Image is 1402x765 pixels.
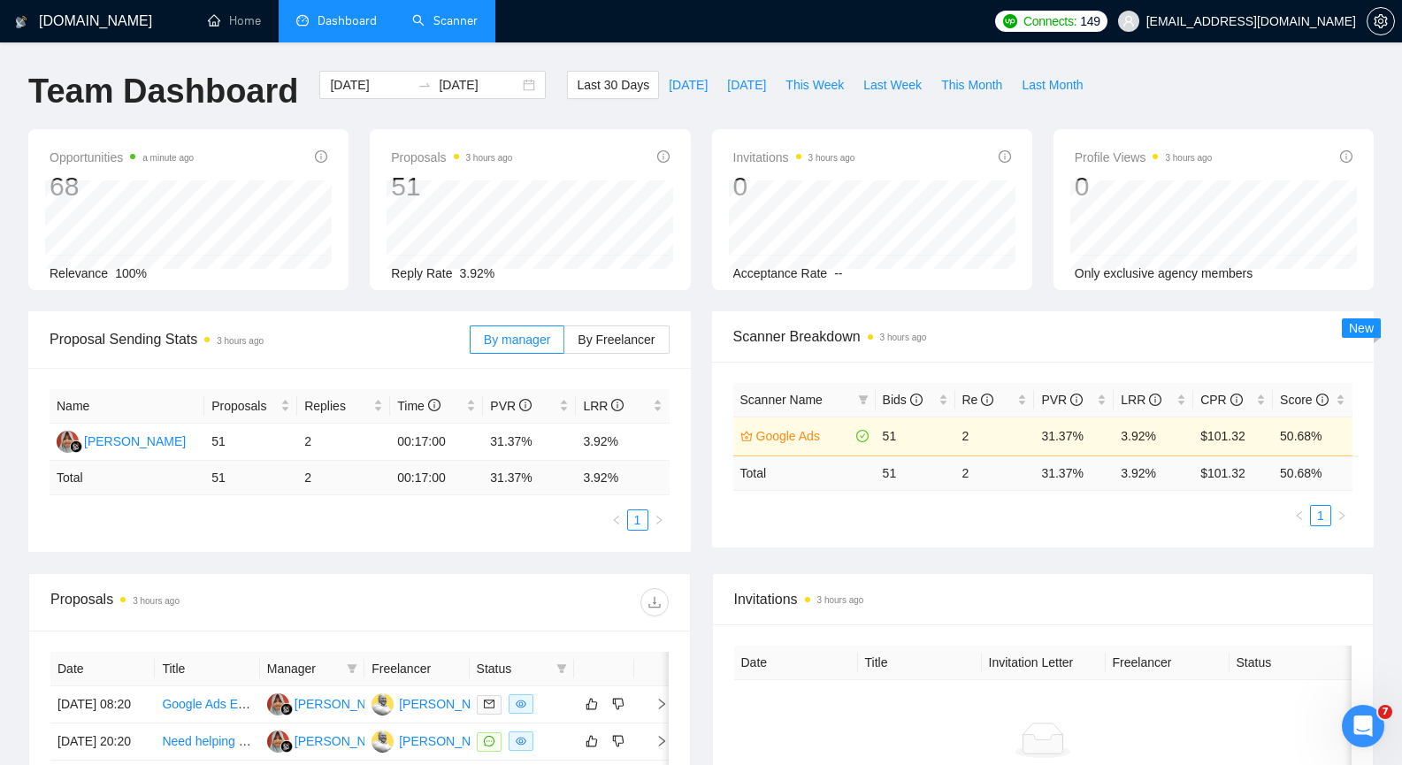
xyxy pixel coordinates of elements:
[612,697,624,711] span: dislike
[483,461,576,495] td: 31.37 %
[1337,510,1347,521] span: right
[1368,14,1394,28] span: setting
[876,455,955,490] td: 51
[412,13,478,28] a: searchScanner
[648,509,670,531] button: right
[586,734,598,748] span: like
[460,266,495,280] span: 3.92%
[1149,394,1161,406] span: info-circle
[391,266,452,280] span: Reply Rate
[583,399,624,413] span: LRR
[883,393,923,407] span: Bids
[659,71,717,99] button: [DATE]
[581,693,602,715] button: like
[1080,11,1099,31] span: 149
[267,659,340,678] span: Manager
[304,396,370,416] span: Replies
[330,75,410,95] input: Start date
[1230,394,1243,406] span: info-circle
[740,393,823,407] span: Scanner Name
[648,509,670,531] li: Next Page
[347,663,357,674] span: filter
[1023,11,1076,31] span: Connects:
[1022,75,1083,95] span: Last Month
[955,417,1035,455] td: 2
[50,170,194,203] div: 68
[627,509,648,531] li: 1
[57,431,79,453] img: SK
[1311,506,1330,525] a: 1
[297,461,390,495] td: 2
[483,424,576,461] td: 31.37%
[586,697,598,711] span: like
[654,515,664,525] span: right
[611,399,624,411] span: info-circle
[50,266,108,280] span: Relevance
[155,686,259,723] td: Google Ads Expert Needed for SaaS App ROAS Optimization
[399,694,501,714] div: [PERSON_NAME]
[1012,71,1092,99] button: Last Month
[1070,394,1083,406] span: info-circle
[399,731,501,751] div: [PERSON_NAME]
[390,424,483,461] td: 00:17:00
[296,14,309,27] span: dashboard
[1331,505,1352,526] button: right
[910,394,923,406] span: info-circle
[606,509,627,531] button: left
[734,588,1352,610] span: Invitations
[1273,455,1352,490] td: 50.68 %
[267,733,396,747] a: SK[PERSON_NAME]
[50,328,470,350] span: Proposal Sending Stats
[516,736,526,746] span: eye
[260,652,364,686] th: Manager
[641,595,668,609] span: download
[856,430,869,442] span: check-circle
[208,13,261,28] a: homeHome
[372,693,394,715] img: PS
[1230,646,1353,680] th: Status
[733,147,855,168] span: Invitations
[1331,505,1352,526] li: Next Page
[70,440,82,453] img: gigradar-bm.png
[1316,394,1329,406] span: info-circle
[669,75,708,95] span: [DATE]
[717,71,776,99] button: [DATE]
[315,150,327,163] span: info-circle
[484,736,494,746] span: message
[733,266,828,280] span: Acceptance Rate
[1280,393,1328,407] span: Score
[50,652,155,686] th: Date
[1200,393,1242,407] span: CPR
[428,399,441,411] span: info-circle
[133,596,180,606] time: 3 hours ago
[1193,455,1273,490] td: $ 101.32
[57,433,186,448] a: SK[PERSON_NAME]
[397,399,440,413] span: Time
[567,71,659,99] button: Last 30 Days
[439,75,519,95] input: End date
[876,417,955,455] td: 51
[267,696,396,710] a: SK[PERSON_NAME]
[1340,150,1352,163] span: info-circle
[155,723,259,761] td: Need helping running a Google ad campaign
[576,424,669,461] td: 3.92%
[756,426,853,446] a: Google Ads
[606,509,627,531] li: Previous Page
[155,652,259,686] th: Title
[608,731,629,752] button: dislike
[490,399,532,413] span: PVR
[204,424,297,461] td: 51
[776,71,854,99] button: This Week
[204,461,297,495] td: 51
[466,153,513,163] time: 3 hours ago
[982,646,1106,680] th: Invitation Letter
[727,75,766,95] span: [DATE]
[1310,505,1331,526] li: 1
[1349,321,1374,335] span: New
[955,455,1035,490] td: 2
[372,696,501,710] a: PS[PERSON_NAME]
[204,389,297,424] th: Proposals
[162,734,408,748] a: Need helping running a Google ad campaign
[733,455,876,490] td: Total
[142,153,194,163] time: a minute ago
